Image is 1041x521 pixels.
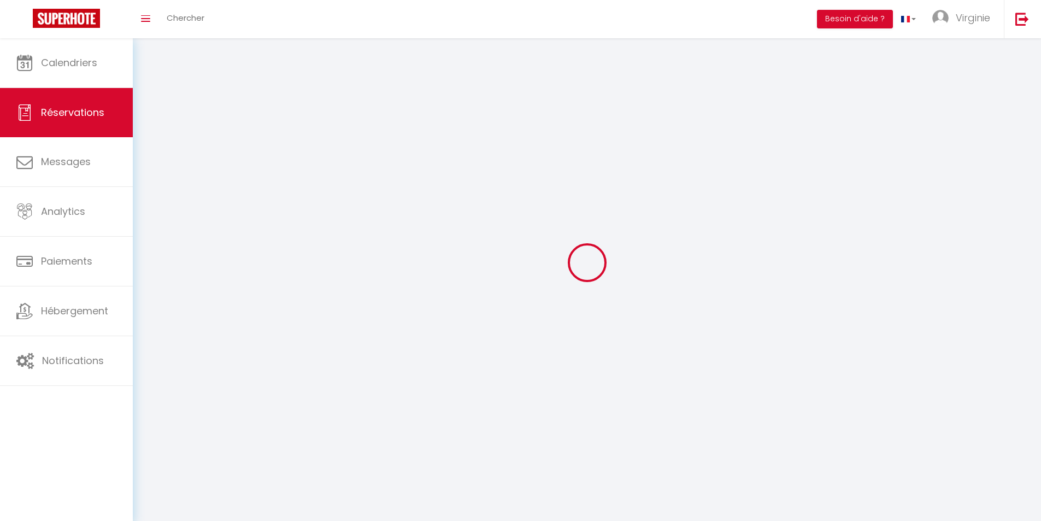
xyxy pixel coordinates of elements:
[9,4,42,37] button: Ouvrir le widget de chat LiveChat
[33,9,100,28] img: Super Booking
[41,56,97,69] span: Calendriers
[1015,12,1029,26] img: logout
[41,254,92,268] span: Paiements
[41,106,104,119] span: Réservations
[42,354,104,367] span: Notifications
[41,204,85,218] span: Analytics
[167,12,204,24] span: Chercher
[817,10,893,28] button: Besoin d'aide ?
[956,11,990,25] span: Virginie
[932,10,949,26] img: ...
[41,155,91,168] span: Messages
[41,304,108,318] span: Hébergement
